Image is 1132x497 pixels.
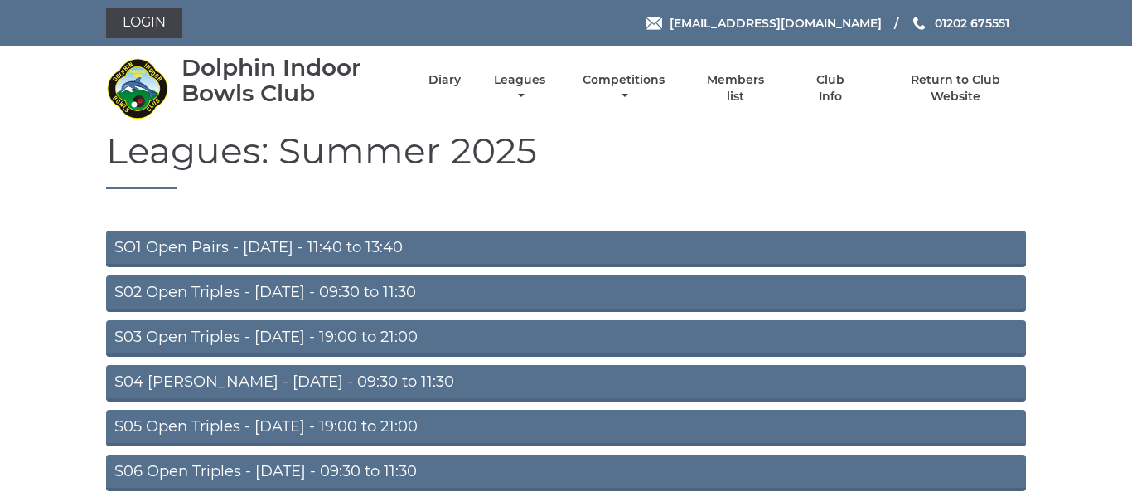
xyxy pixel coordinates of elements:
a: S02 Open Triples - [DATE] - 09:30 to 11:30 [106,275,1026,312]
img: Phone us [913,17,925,30]
a: Phone us 01202 675551 [911,14,1009,32]
a: Leagues [490,72,549,105]
a: Email [EMAIL_ADDRESS][DOMAIN_NAME] [646,14,882,32]
a: SO1 Open Pairs - [DATE] - 11:40 to 13:40 [106,231,1026,267]
a: Diary [428,72,461,88]
a: Club Info [803,72,857,105]
a: S05 Open Triples - [DATE] - 19:00 to 21:00 [106,410,1026,446]
a: S03 Open Triples - [DATE] - 19:00 to 21:00 [106,320,1026,357]
h1: Leagues: Summer 2025 [106,130,1026,189]
a: Competitions [578,72,669,105]
span: [EMAIL_ADDRESS][DOMAIN_NAME] [670,16,882,31]
a: S06 Open Triples - [DATE] - 09:30 to 11:30 [106,455,1026,491]
img: Email [646,17,662,30]
a: Return to Club Website [886,72,1026,105]
img: Dolphin Indoor Bowls Club [106,57,168,119]
div: Dolphin Indoor Bowls Club [181,55,399,106]
span: 01202 675551 [935,16,1009,31]
a: Members list [698,72,774,105]
a: Login [106,8,182,38]
a: S04 [PERSON_NAME] - [DATE] - 09:30 to 11:30 [106,365,1026,402]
